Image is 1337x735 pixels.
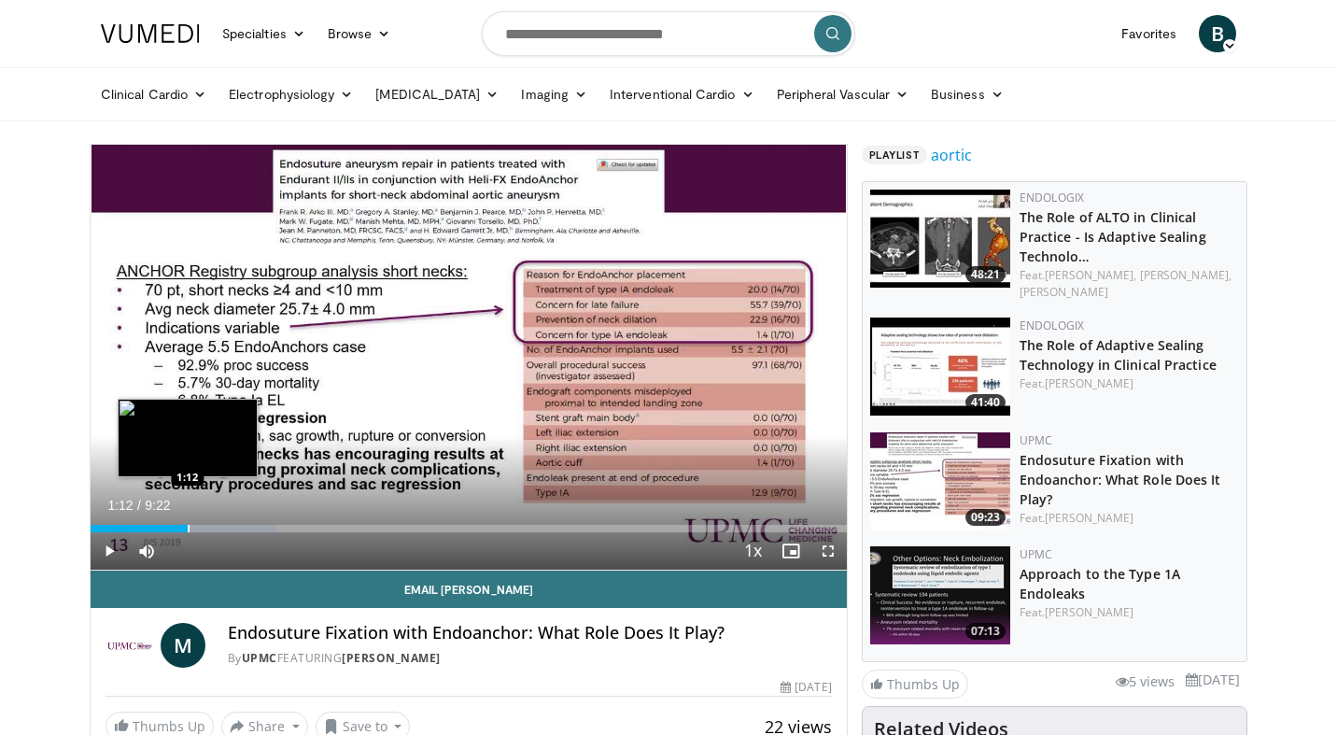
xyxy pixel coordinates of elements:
a: [PERSON_NAME] [1020,284,1108,300]
img: c22f3b49-ec6b-4d69-bcdb-36391683a6c3.150x105_q85_crop-smart_upscale.jpg [870,432,1010,530]
a: Thumbs Up [862,670,968,699]
span: 09:23 [965,509,1006,526]
a: The Role of Adaptive Sealing Technology in Clinical Practice [1020,336,1217,374]
img: image.jpeg [118,399,258,477]
div: Feat. [1020,510,1239,527]
a: 48:21 [870,190,1010,288]
li: 5 views [1116,671,1175,692]
span: 9:22 [145,498,170,513]
a: [PERSON_NAME] [1045,604,1133,620]
a: Email [PERSON_NAME] [91,571,847,608]
a: [MEDICAL_DATA] [364,76,510,113]
button: Enable picture-in-picture mode [772,532,809,570]
div: Feat. [1020,267,1239,301]
a: Approach to the Type 1A Endoleaks [1020,565,1180,602]
a: Peripheral Vascular [766,76,920,113]
li: [DATE] [1186,670,1240,690]
a: Imaging [510,76,598,113]
a: 07:13 [870,546,1010,644]
a: UPMC [1020,432,1053,448]
a: Specialties [211,15,317,52]
div: Progress Bar [91,525,847,532]
a: Clinical Cardio [90,76,218,113]
img: UPMC [106,623,153,668]
video-js: Video Player [91,145,847,571]
a: Endologix [1020,190,1085,205]
span: Playlist [862,146,927,164]
a: 41:40 [870,318,1010,416]
a: [PERSON_NAME] [342,650,441,666]
span: 48:21 [965,266,1006,283]
a: Favorites [1110,15,1188,52]
img: 4114dabb-af82-40c6-b0ae-93a16fc33d8d.150x105_q85_crop-smart_upscale.jpg [870,546,1010,644]
div: [DATE] [781,679,831,696]
a: [PERSON_NAME], [1140,267,1231,283]
button: Fullscreen [809,532,847,570]
a: Business [920,76,1015,113]
span: / [137,498,141,513]
a: Interventional Cardio [598,76,766,113]
a: UPMC [242,650,277,666]
h4: Endosuture Fixation with Endoanchor: What Role Does It Play? [228,623,832,643]
span: 41:40 [965,394,1006,411]
a: [PERSON_NAME] [1045,375,1133,391]
span: 1:12 [107,498,133,513]
input: Search topics, interventions [482,11,855,56]
button: Play [91,532,128,570]
div: Feat. [1020,604,1239,621]
a: 09:23 [870,432,1010,530]
div: Feat. [1020,375,1239,392]
a: Browse [317,15,402,52]
a: Endosuture Fixation with Endoanchor: What Role Does It Play? [1020,451,1221,508]
button: Playback Rate [735,532,772,570]
img: cbd11de7-4efa-4c11-8673-248522b0ec95.150x105_q85_crop-smart_upscale.jpg [870,318,1010,416]
a: [PERSON_NAME] [1045,510,1133,526]
a: The Role of ALTO in Clinical Practice - Is Adaptive Sealing Technolo… [1020,208,1206,265]
a: Endologix [1020,318,1085,333]
a: Electrophysiology [218,76,364,113]
a: UPMC [1020,546,1053,562]
a: [PERSON_NAME], [1045,267,1136,283]
img: 6d46e95c-94a7-4151-809a-98b23d167fbd.150x105_q85_crop-smart_upscale.jpg [870,190,1010,288]
button: Mute [128,532,165,570]
a: aortic [931,144,972,166]
a: M [161,623,205,668]
a: B [1199,15,1236,52]
span: 07:13 [965,623,1006,640]
div: By FEATURING [228,650,832,667]
img: VuMedi Logo [101,24,200,43]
